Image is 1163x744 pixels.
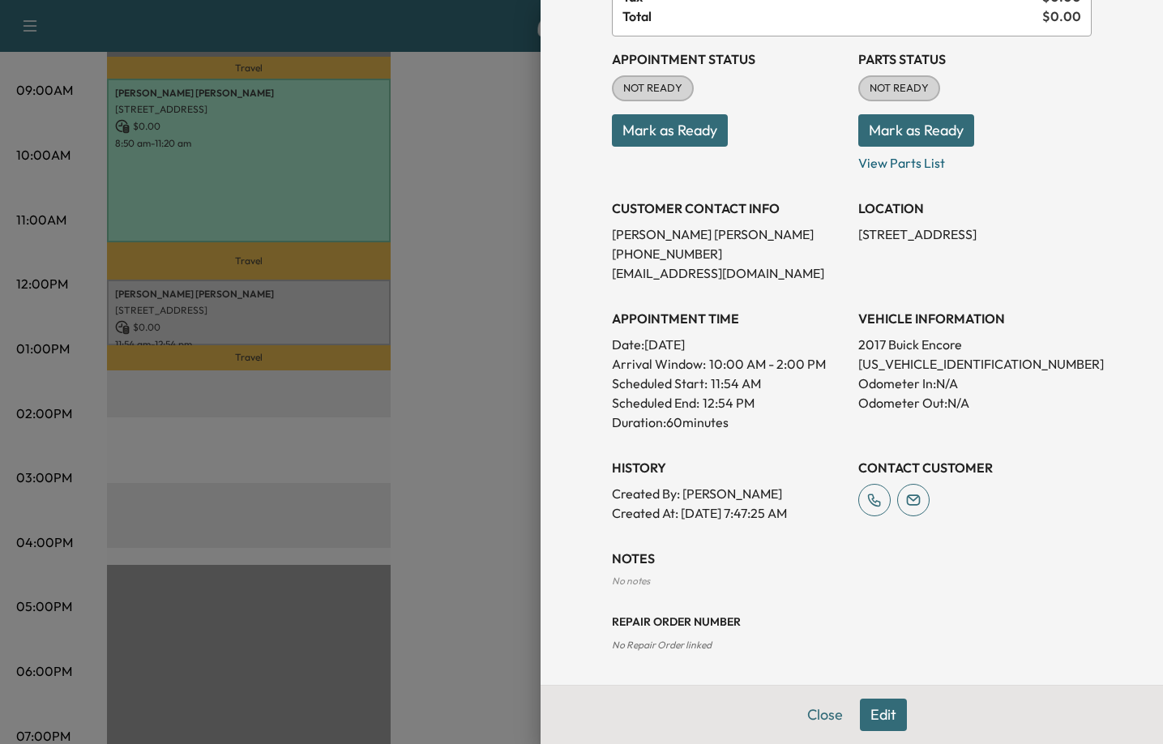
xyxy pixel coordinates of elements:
[709,354,826,374] span: 10:00 AM - 2:00 PM
[612,244,845,263] p: [PHONE_NUMBER]
[797,699,853,731] button: Close
[612,335,845,354] p: Date: [DATE]
[612,413,845,432] p: Duration: 60 minutes
[612,393,699,413] p: Scheduled End:
[858,309,1092,328] h3: VEHICLE INFORMATION
[614,80,692,96] span: NOT READY
[1042,6,1081,26] span: $ 0.00
[612,614,1092,630] h3: Repair Order number
[860,699,907,731] button: Edit
[858,458,1092,477] h3: CONTACT CUSTOMER
[703,393,755,413] p: 12:54 PM
[858,199,1092,218] h3: LOCATION
[612,354,845,374] p: Arrival Window:
[858,335,1092,354] p: 2017 Buick Encore
[612,224,845,244] p: [PERSON_NAME] [PERSON_NAME]
[858,393,1092,413] p: Odometer Out: N/A
[711,374,761,393] p: 11:54 AM
[612,503,845,523] p: Created At : [DATE] 7:47:25 AM
[858,374,1092,393] p: Odometer In: N/A
[612,549,1092,568] h3: NOTES
[622,6,1042,26] span: Total
[858,354,1092,374] p: [US_VEHICLE_IDENTIFICATION_NUMBER]
[612,49,845,69] h3: Appointment Status
[612,199,845,218] h3: CUSTOMER CONTACT INFO
[612,484,845,503] p: Created By : [PERSON_NAME]
[612,309,845,328] h3: APPOINTMENT TIME
[612,374,708,393] p: Scheduled Start:
[858,224,1092,244] p: [STREET_ADDRESS]
[858,49,1092,69] h3: Parts Status
[612,458,845,477] h3: History
[858,114,974,147] button: Mark as Ready
[858,147,1092,173] p: View Parts List
[860,80,939,96] span: NOT READY
[612,114,728,147] button: Mark as Ready
[612,575,1092,588] div: No notes
[612,263,845,283] p: [EMAIL_ADDRESS][DOMAIN_NAME]
[612,639,712,651] span: No Repair Order linked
